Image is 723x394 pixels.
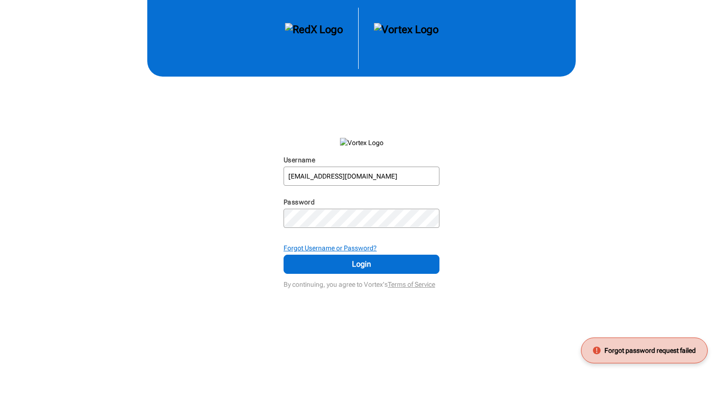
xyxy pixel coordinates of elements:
span: Login [296,259,427,270]
img: Vortex Logo [340,138,383,147]
button: Login [284,255,439,274]
label: Password [284,198,315,206]
div: By continuing, you agree to Vortex's [284,276,439,289]
a: Terms of Service [388,281,435,288]
strong: Forgot Username or Password? [284,244,377,252]
img: Vortex Logo [374,23,438,54]
img: RedX Logo [285,23,343,54]
div: Forgot Username or Password? [284,243,439,253]
span: Forgot password request failed [604,346,696,355]
label: Username [284,156,315,164]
